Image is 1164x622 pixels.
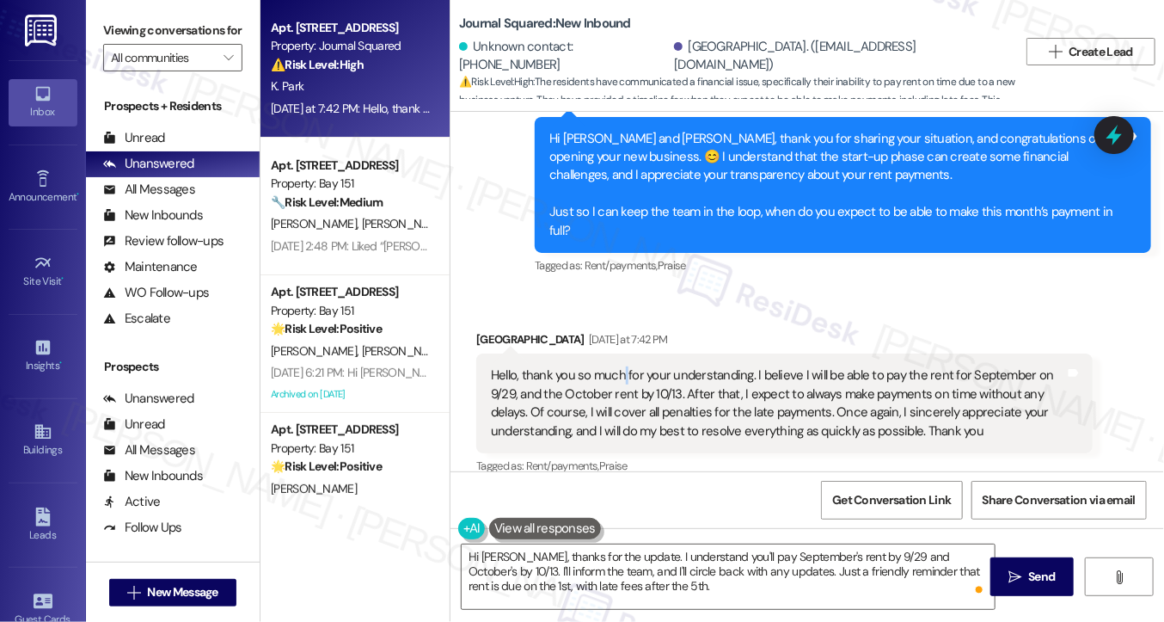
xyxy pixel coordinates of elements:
[9,417,77,464] a: Buildings
[1026,38,1155,65] button: Create Lead
[271,343,362,359] span: [PERSON_NAME]
[9,502,77,549] a: Leads
[362,343,448,359] span: [PERSON_NAME]
[990,557,1074,596] button: Send
[821,481,962,520] button: Get Conversation Link
[271,421,430,439] div: Apt. [STREET_ADDRESS]
[271,321,382,336] strong: 🌟 Risk Level: Positive
[86,358,260,376] div: Prospects
[103,519,182,537] div: Follow Ups
[1113,570,1126,584] i: 
[86,97,260,115] div: Prospects + Residents
[271,19,430,37] div: Apt. [STREET_ADDRESS]
[549,130,1124,241] div: Hi [PERSON_NAME] and [PERSON_NAME], thank you for sharing your situation, and congratulations on ...
[103,129,165,147] div: Unread
[271,175,430,193] div: Property: Bay 151
[9,249,77,295] a: Site Visit •
[674,38,1005,75] div: [GEOGRAPHIC_DATA]. ([EMAIL_ADDRESS][DOMAIN_NAME])
[1049,45,1062,59] i: 
[103,17,242,44] label: Viewing conversations for
[62,273,64,285] span: •
[271,157,430,175] div: Apt. [STREET_ADDRESS]
[271,194,383,210] strong: 🔧 Risk Level: Medium
[271,216,362,231] span: [PERSON_NAME]
[269,384,432,405] div: Archived on [DATE]
[271,481,357,496] span: [PERSON_NAME]
[1008,570,1021,584] i: 
[109,579,236,607] button: New Message
[103,155,194,173] div: Unanswered
[103,493,161,511] div: Active
[658,258,686,273] span: Praise
[271,302,430,320] div: Property: Bay 151
[459,73,1018,128] span: : The residents have communicated a financial issue, specifically their inability to pay rent on ...
[476,330,1093,354] div: [GEOGRAPHIC_DATA]
[271,459,382,474] strong: 🌟 Risk Level: Positive
[25,15,60,46] img: ResiDesk Logo
[459,38,670,75] div: Unknown contact: [PHONE_NUMBER]
[585,258,658,273] span: Rent/payments ,
[77,188,79,200] span: •
[362,216,448,231] span: [PERSON_NAME]
[271,440,430,458] div: Property: Bay 151
[9,333,77,379] a: Insights •
[1028,568,1055,586] span: Send
[224,51,233,65] i: 
[599,459,628,473] span: Praise
[526,459,599,473] span: Rent/payments ,
[476,453,1093,478] div: Tagged as:
[148,583,218,601] span: New Message
[103,441,195,459] div: All Messages
[271,37,430,55] div: Property: Journal Squared
[103,284,209,302] div: WO Follow-ups
[59,357,62,369] span: •
[459,75,533,89] strong: ⚠️ Risk Level: High
[103,416,165,434] div: Unread
[103,206,203,225] div: New Inbounds
[103,390,194,408] div: Unanswered
[1069,43,1133,61] span: Create Lead
[271,57,364,72] strong: ⚠️ Risk Level: High
[585,330,668,348] div: [DATE] at 7:42 PM
[103,258,198,276] div: Maintenance
[491,366,1065,440] div: Hello, thank you so much for your understanding. I believe I will be able to pay the rent for Sep...
[127,586,140,600] i: 
[535,253,1151,278] div: Tagged as:
[462,545,995,609] textarea: To enrich screen reader interactions, please activate Accessibility in Grammarly extension settings
[832,491,951,509] span: Get Conversation Link
[9,79,77,126] a: Inbox
[983,491,1136,509] span: Share Conversation via email
[271,78,303,94] span: K. Park
[271,283,430,301] div: Apt. [STREET_ADDRESS]
[111,44,215,71] input: All communities
[459,15,631,33] b: Journal Squared: New Inbound
[971,481,1147,520] button: Share Conversation via email
[103,467,203,485] div: New Inbounds
[103,181,195,199] div: All Messages
[103,232,224,250] div: Review follow-ups
[103,310,170,328] div: Escalate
